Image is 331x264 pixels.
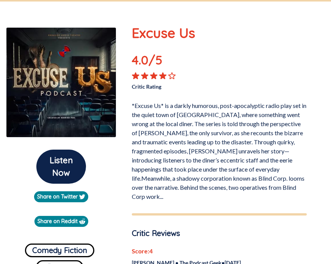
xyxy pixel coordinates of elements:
button: Comedy Fiction [25,244,94,257]
p: *Excuse Us* is a darkly humorous, post-apocalyptic radio play set in the quiet town of [GEOGRAPHI... [132,98,307,201]
p: Critic Rating [132,80,219,91]
p: Critic Reviews [132,228,307,239]
button: Listen Now [36,150,86,184]
a: Comedy Fiction [25,241,94,257]
p: 4.0 /5 [132,51,167,72]
p: Excuse Us [132,23,307,43]
a: Share on Twitter [34,191,88,202]
a: Share on Reddit [34,216,88,227]
p: Score: 4 [132,247,307,256]
img: Excuse Us [6,27,116,137]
